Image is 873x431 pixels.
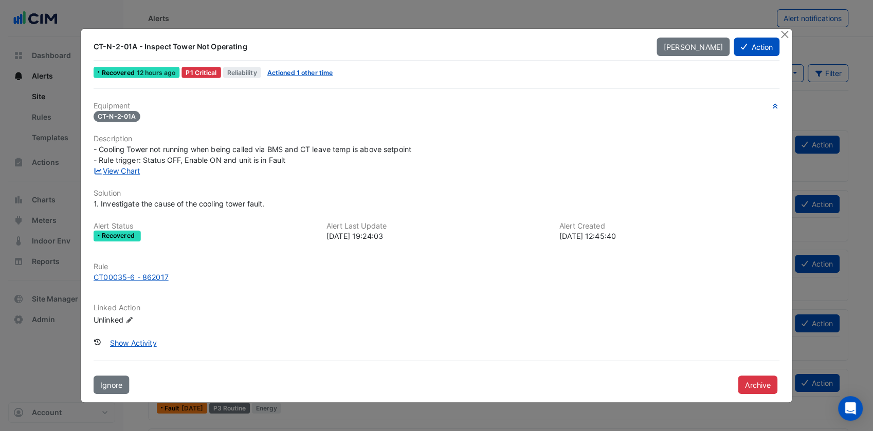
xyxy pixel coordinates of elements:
a: CT00035-6 - 862017 [94,271,780,282]
h6: Equipment [94,102,780,110]
button: Close [779,29,790,40]
span: Wed 24-Sep-2025 21:24 AEST [137,68,175,76]
span: CT-N-2-01A [94,111,140,122]
button: [PERSON_NAME] [657,38,730,56]
h6: Alert Last Update [326,221,547,230]
span: Recovered [101,233,136,239]
div: [DATE] 12:45:40 [559,230,780,241]
div: Open Intercom Messenger [838,396,863,421]
button: Archive [738,376,778,394]
h6: Linked Action [94,303,780,312]
div: [DATE] 19:24:03 [326,230,547,241]
div: P1 Critical [181,67,221,78]
div: CT-N-2-01A - Inspect Tower Not Operating [94,42,644,52]
span: Recovered [101,69,136,76]
button: Ignore [94,376,129,394]
button: Action [734,38,779,56]
span: Ignore [100,380,122,389]
button: Show Activity [103,333,163,352]
h6: Description [94,135,780,143]
h6: Rule [94,263,780,271]
a: Actioned 1 other time [267,68,333,76]
span: 1. Investigate the cause of the cooling tower fault. [94,199,265,208]
a: View Chart [94,166,140,175]
span: [PERSON_NAME] [664,42,723,51]
span: - Cooling Tower not running when being called via BMS and CT leave temp is above setpoint - Rule ... [94,145,411,165]
span: Reliability [223,67,261,78]
div: Unlinked [94,314,220,325]
h6: Alert Status [94,221,314,230]
fa-icon: Edit Linked Action [125,316,134,324]
h6: Alert Created [559,221,780,230]
h6: Solution [94,189,780,198]
div: CT00035-6 - 862017 [94,271,169,282]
